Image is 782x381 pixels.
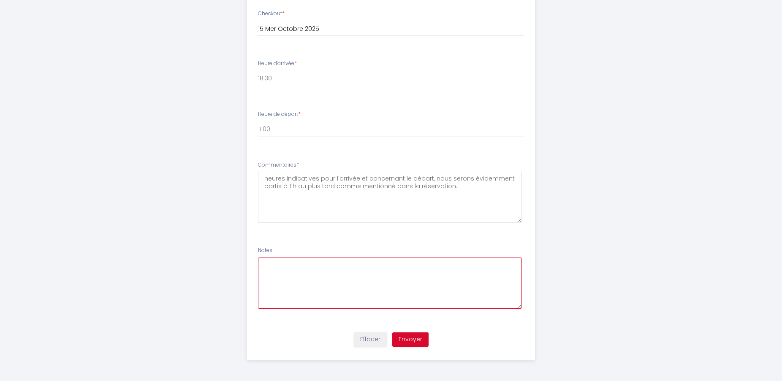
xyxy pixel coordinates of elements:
[258,161,299,169] label: Commentaires
[392,332,429,347] button: Envoyer
[258,247,272,255] label: Notes
[258,60,297,68] label: Heure d'arrivée
[258,110,301,118] label: Heure de départ
[258,10,285,18] label: Checkout
[354,332,387,347] button: Effacer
